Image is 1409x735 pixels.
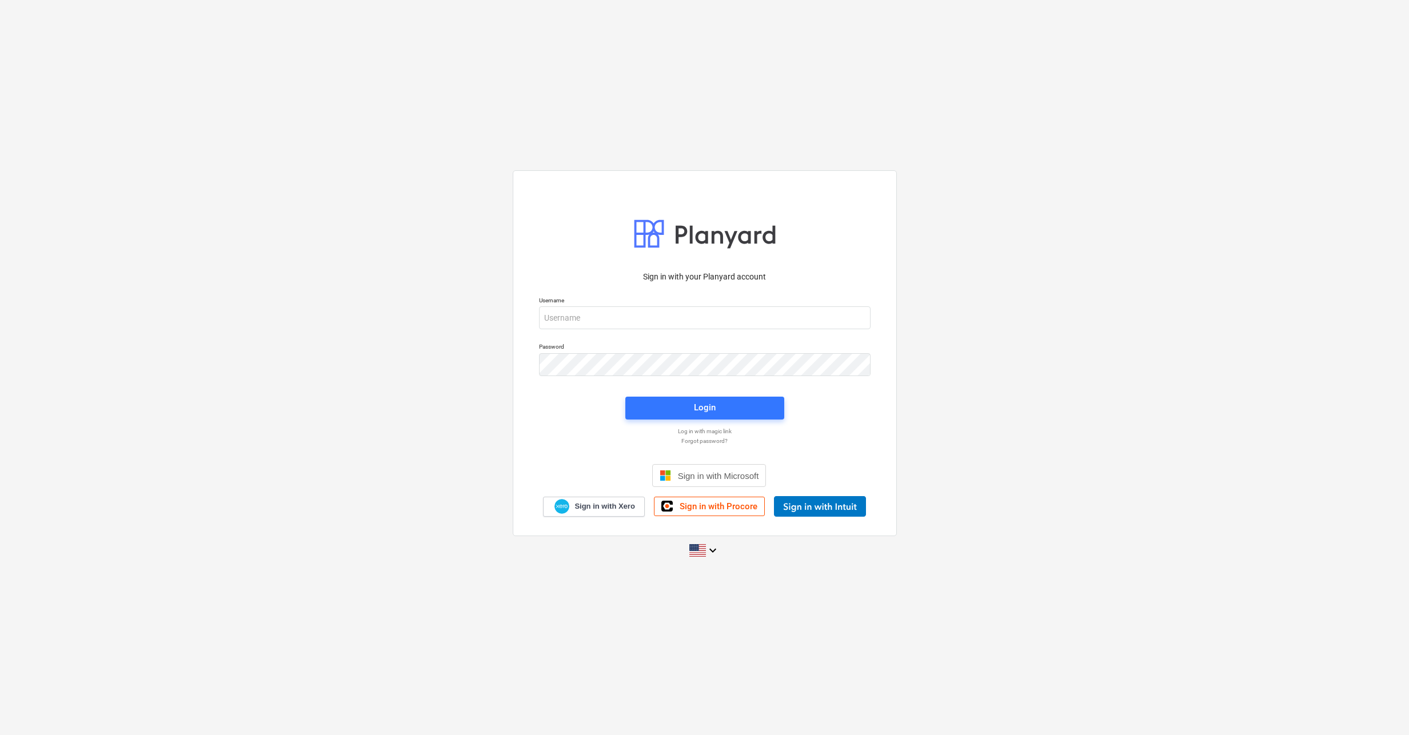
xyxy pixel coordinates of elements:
span: Sign in with Procore [680,501,757,512]
p: Password [539,343,871,353]
p: Sign in with your Planyard account [539,271,871,283]
button: Login [625,397,784,420]
a: Forgot password? [533,437,876,445]
a: Log in with magic link [533,428,876,435]
img: Xero logo [554,499,569,514]
a: Sign in with Procore [654,497,765,516]
span: Sign in with Microsoft [678,471,759,481]
img: Microsoft logo [660,470,671,481]
p: Username [539,297,871,306]
div: Login [694,400,716,415]
input: Username [539,306,871,329]
span: Sign in with Xero [574,501,634,512]
a: Sign in with Xero [543,497,645,517]
i: keyboard_arrow_down [706,544,720,557]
